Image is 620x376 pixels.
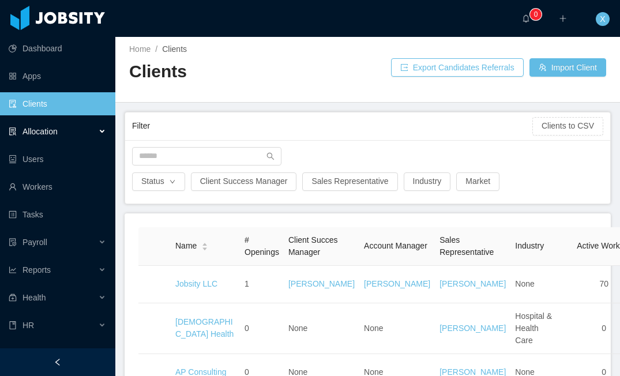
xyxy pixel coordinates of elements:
button: Industry [404,172,451,191]
i: icon: file-protect [9,238,17,246]
a: icon: pie-chartDashboard [9,37,106,60]
i: icon: caret-down [202,246,208,249]
i: icon: solution [9,127,17,136]
span: Clients [162,44,187,54]
span: Name [175,240,197,252]
a: icon: auditClients [9,92,106,115]
span: HR [22,321,34,330]
i: icon: book [9,321,17,329]
img: dc41d540-fa30-11e7-b498-73b80f01daf1_657caab8ac997-400w.png [143,273,166,296]
span: None [515,279,534,288]
button: icon: exportExport Candidates Referrals [391,58,524,77]
span: 1 [245,279,249,288]
div: Sort [201,241,208,249]
span: Sales Representative [439,235,494,257]
span: # Openings [245,235,279,257]
span: Industry [515,241,544,250]
a: icon: robotUsers [9,148,106,171]
button: Clients to CSV [532,117,603,136]
span: / [155,44,157,54]
a: icon: profileTasks [9,203,106,226]
span: Hospital & Health Care [515,311,552,345]
a: [PERSON_NAME] [439,279,506,288]
span: X [600,12,605,26]
a: Home [129,44,151,54]
i: icon: search [266,152,275,160]
a: Jobsity LLC [175,279,217,288]
span: Account Manager [364,241,427,250]
a: icon: appstoreApps [9,65,106,88]
a: [PERSON_NAME] [288,279,355,288]
span: None [364,324,383,333]
i: icon: caret-up [202,242,208,245]
span: Client Succes Manager [288,235,338,257]
span: None [288,324,307,333]
button: Client Success Manager [191,172,297,191]
span: Reports [22,265,51,275]
td: 0 [240,303,284,354]
button: Statusicon: down [132,172,185,191]
a: icon: userWorkers [9,175,106,198]
img: 6a8e90c0-fa44-11e7-aaa7-9da49113f530_5a5d50e77f870-400w.png [143,317,166,340]
a: [PERSON_NAME] [364,279,430,288]
h2: Clients [129,60,368,84]
button: icon: usergroup-addImport Client [529,58,606,77]
i: icon: medicine-box [9,294,17,302]
i: icon: plus [559,14,567,22]
a: [DEMOGRAPHIC_DATA] Health [175,317,234,339]
button: Market [456,172,499,191]
span: Payroll [22,238,47,247]
sup: 0 [530,9,542,20]
a: [PERSON_NAME] [439,324,506,333]
span: Health [22,293,46,302]
button: Sales Representative [302,172,397,191]
div: Filter [132,115,532,137]
i: icon: line-chart [9,266,17,274]
span: Allocation [22,127,58,136]
i: icon: bell [522,14,530,22]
